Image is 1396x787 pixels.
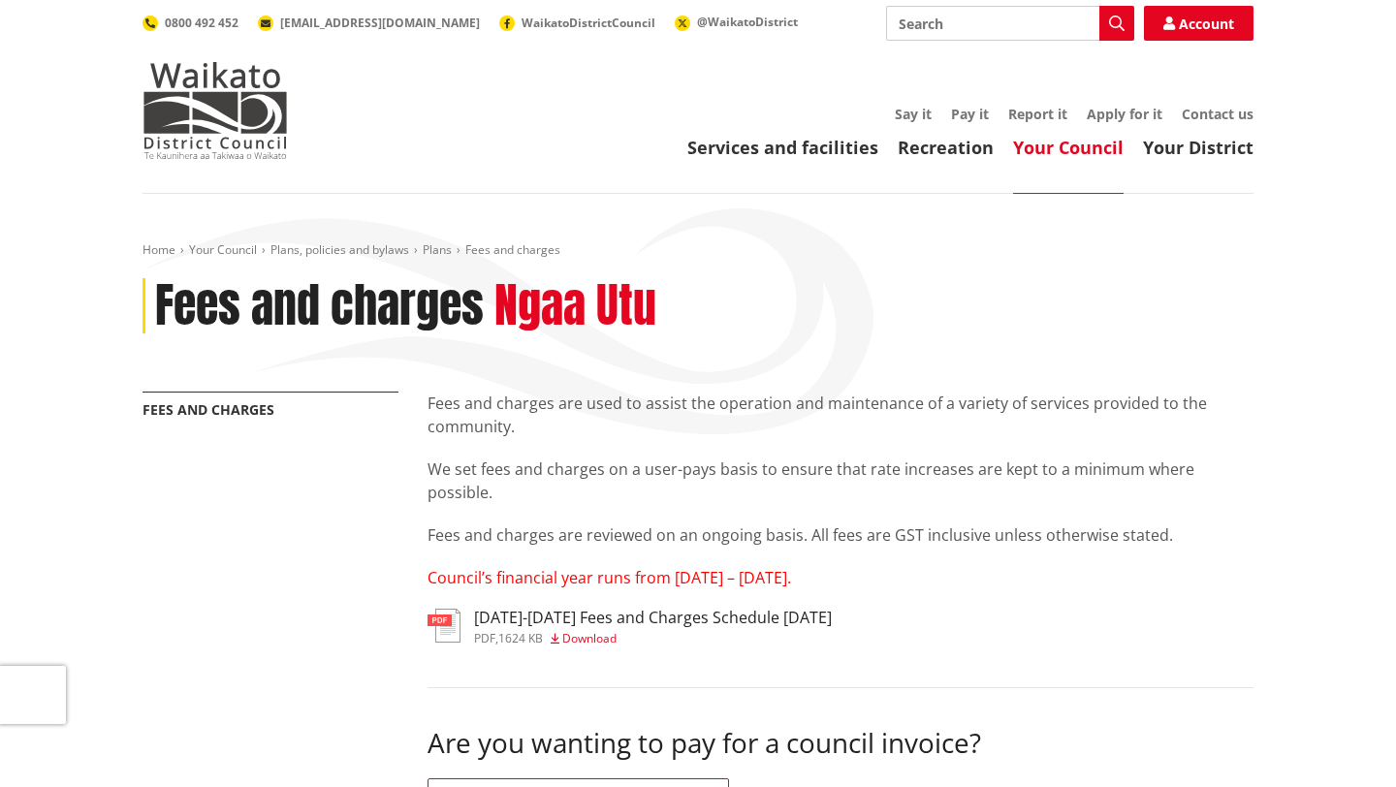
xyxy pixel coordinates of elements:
[474,630,495,646] span: pdf
[1008,105,1067,123] a: Report it
[498,630,543,646] span: 1624 KB
[165,15,238,31] span: 0800 492 452
[1182,105,1253,123] a: Contact us
[143,241,175,258] a: Home
[428,392,1253,438] p: Fees and charges are used to assist the operation and maintenance of a variety of services provid...
[895,105,932,123] a: Say it
[1144,6,1253,41] a: Account
[143,242,1253,259] nav: breadcrumb
[428,567,791,588] span: Council’s financial year runs from [DATE] – [DATE].
[474,609,832,627] h3: [DATE]-[DATE] Fees and Charges Schedule [DATE]
[1013,136,1124,159] a: Your Council
[143,400,274,419] a: Fees and charges
[687,136,878,159] a: Services and facilities
[474,633,832,645] div: ,
[189,241,257,258] a: Your Council
[697,14,798,30] span: @WaikatoDistrict
[499,15,655,31] a: WaikatoDistrictCouncil
[886,6,1134,41] input: Search input
[1087,105,1162,123] a: Apply for it
[423,241,452,258] a: Plans
[951,105,989,123] a: Pay it
[522,15,655,31] span: WaikatoDistrictCouncil
[675,14,798,30] a: @WaikatoDistrict
[258,15,480,31] a: [EMAIL_ADDRESS][DOMAIN_NAME]
[280,15,480,31] span: [EMAIL_ADDRESS][DOMAIN_NAME]
[143,62,288,159] img: Waikato District Council - Te Kaunihera aa Takiwaa o Waikato
[428,457,1253,504] p: We set fees and charges on a user-pays basis to ensure that rate increases are kept to a minimum ...
[428,724,981,761] span: Are you wanting to pay for a council invoice?
[428,609,460,643] img: document-pdf.svg
[155,278,484,334] h1: Fees and charges
[428,523,1253,547] p: Fees and charges are reviewed on an ongoing basis. All fees are GST inclusive unless otherwise st...
[562,630,617,646] span: Download
[494,278,656,334] h2: Ngaa Utu
[428,609,832,644] a: [DATE]-[DATE] Fees and Charges Schedule [DATE] pdf,1624 KB Download
[143,15,238,31] a: 0800 492 452
[1143,136,1253,159] a: Your District
[465,241,560,258] span: Fees and charges
[898,136,994,159] a: Recreation
[270,241,409,258] a: Plans, policies and bylaws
